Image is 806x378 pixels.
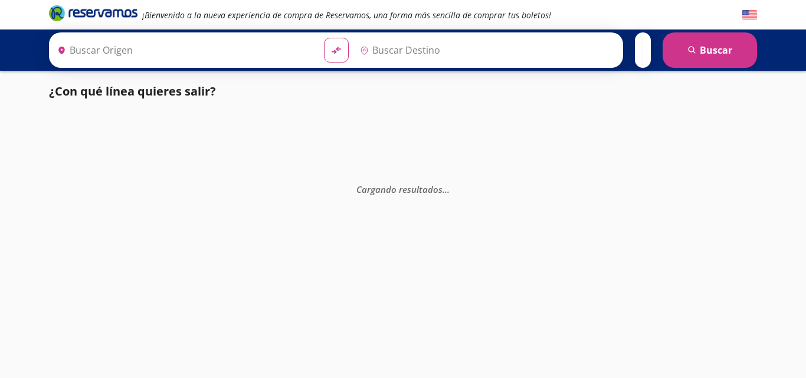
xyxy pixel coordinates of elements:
[663,32,757,68] button: Buscar
[355,35,617,65] input: Buscar Destino
[49,4,137,25] a: Brand Logo
[53,35,314,65] input: Buscar Origen
[445,183,447,195] span: .
[443,183,445,195] span: .
[356,183,450,195] em: Cargando resultados
[447,183,450,195] span: .
[49,4,137,22] i: Brand Logo
[142,9,551,21] em: ¡Bienvenido a la nueva experiencia de compra de Reservamos, una forma más sencilla de comprar tus...
[742,8,757,22] button: English
[49,83,216,100] p: ¿Con qué línea quieres salir?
